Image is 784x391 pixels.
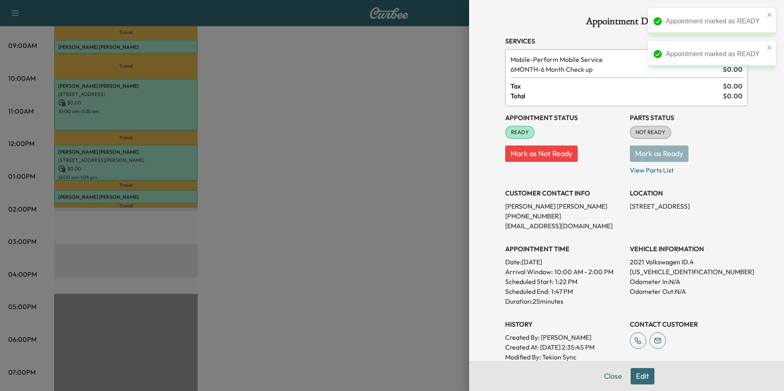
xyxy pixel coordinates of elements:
h3: VEHICLE INFORMATION [630,244,748,254]
p: Modified By : Tekion Sync [505,352,623,362]
span: $ 0.00 [723,91,743,101]
p: Odometer In: N/A [630,277,748,286]
p: Scheduled Start: [505,277,554,286]
button: Close [599,368,627,384]
p: [STREET_ADDRESS] [630,201,748,211]
span: READY [506,128,534,136]
span: 10:00 AM - 2:00 PM [554,267,613,277]
button: close [767,44,773,51]
button: Edit [631,368,654,384]
p: 1:22 PM [555,277,577,286]
h3: APPOINTMENT TIME [505,244,623,254]
span: $ 0.00 [723,81,743,91]
h1: Appointment Details [505,16,748,30]
h3: CUSTOMER CONTACT INFO [505,188,623,198]
div: Appointment marked as READY [666,49,764,59]
span: Tax [511,81,723,91]
p: Date: [DATE] [505,257,623,267]
span: 6 Month Check up [511,64,720,74]
div: Appointment marked as READY [666,16,764,26]
h3: LOCATION [630,188,748,198]
button: Mark as Not Ready [505,145,578,162]
p: [US_VEHICLE_IDENTIFICATION_NUMBER] [630,267,748,277]
h3: Services [505,36,748,46]
p: Duration: 25 minutes [505,296,623,306]
h3: History [505,319,623,329]
p: Created By : [PERSON_NAME] [505,332,623,342]
p: Scheduled End: [505,286,549,296]
p: [EMAIL_ADDRESS][DOMAIN_NAME] [505,221,623,231]
p: View Parts List [630,162,748,175]
p: [PERSON_NAME] [PERSON_NAME] [505,201,623,211]
h3: Parts Status [630,113,748,123]
p: Arrival Window: [505,267,623,277]
p: [PHONE_NUMBER] [505,211,623,221]
span: Total [511,91,723,101]
button: close [767,11,773,18]
p: Created At : [DATE] 2:35:45 PM [505,342,623,352]
span: Perform Mobile Service [511,55,720,64]
h3: CONTACT CUSTOMER [630,319,748,329]
p: Odometer Out: N/A [630,286,748,296]
span: NOT READY [631,128,670,136]
h3: Appointment Status [505,113,623,123]
p: 1:47 PM [551,286,573,296]
p: 2021 Volkswagen ID.4 [630,257,748,267]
